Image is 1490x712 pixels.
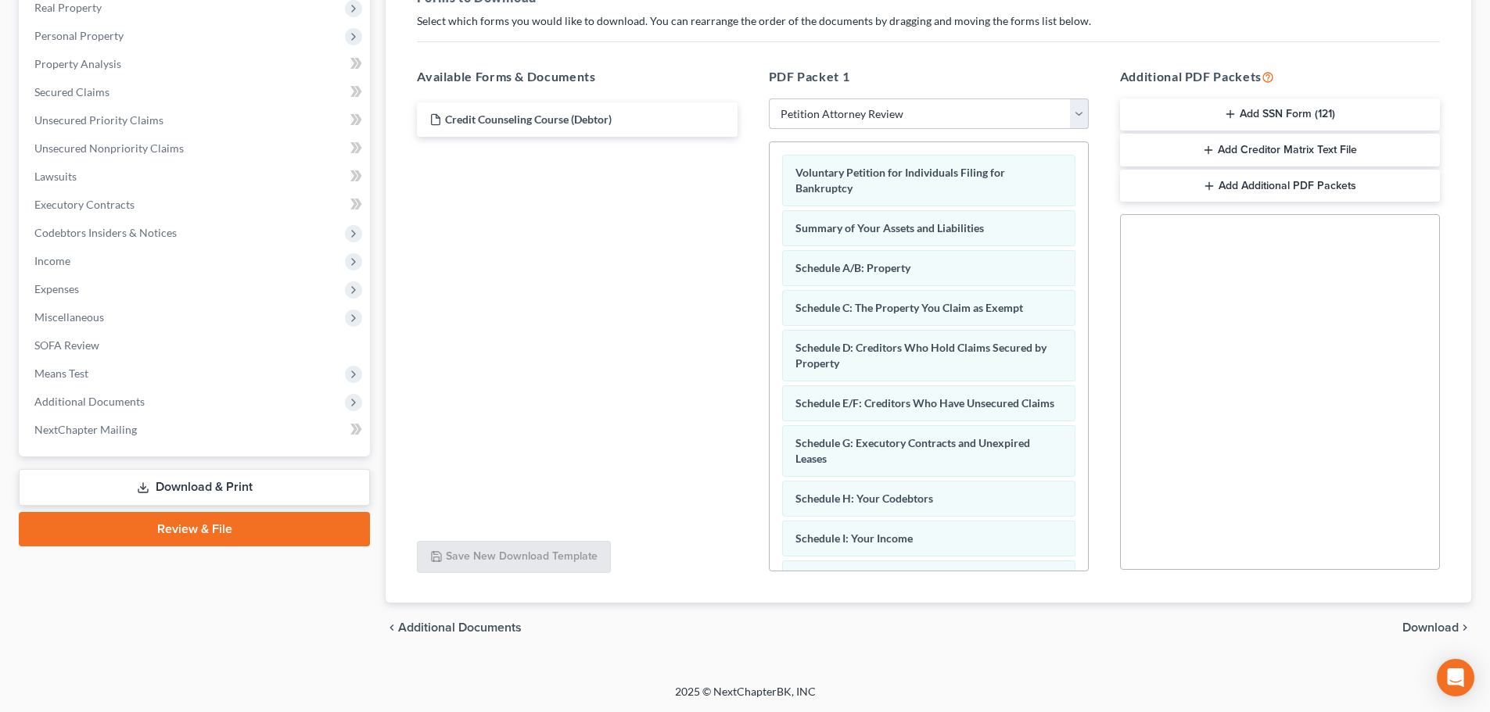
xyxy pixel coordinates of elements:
[417,541,611,574] button: Save New Download Template
[34,57,121,70] span: Property Analysis
[34,113,163,127] span: Unsecured Priority Claims
[22,78,370,106] a: Secured Claims
[445,113,612,126] span: Credit Counseling Course (Debtor)
[795,531,913,545] span: Schedule I: Your Income
[22,163,370,191] a: Lawsuits
[386,621,522,634] a: chevron_left Additional Documents
[1120,134,1440,166] button: Add Creditor Matrix Text File
[22,331,370,360] a: SOFA Review
[300,684,1191,712] div: 2025 © NextChapterBK, INC
[795,436,1030,465] span: Schedule G: Executory Contracts and Unexpired Leases
[795,341,1047,370] span: Schedule D: Creditors Who Hold Claims Secured by Property
[34,170,77,183] span: Lawsuits
[1459,621,1471,634] i: chevron_right
[34,310,104,324] span: Miscellaneous
[386,621,398,634] i: chevron_left
[1402,621,1471,634] button: Download chevron_right
[34,198,135,211] span: Executory Contracts
[1120,67,1440,86] h5: Additional PDF Packets
[22,191,370,219] a: Executory Contracts
[398,621,522,634] span: Additional Documents
[34,395,145,408] span: Additional Documents
[795,492,933,505] span: Schedule H: Your Codebtors
[1437,659,1474,696] div: Open Intercom Messenger
[34,367,88,380] span: Means Test
[417,67,737,86] h5: Available Forms & Documents
[795,396,1054,410] span: Schedule E/F: Creditors Who Have Unsecured Claims
[34,282,79,295] span: Expenses
[1120,98,1440,131] button: Add SSN Form (121)
[22,134,370,163] a: Unsecured Nonpriority Claims
[19,512,370,546] a: Review & File
[34,423,137,436] span: NextChapter Mailing
[795,301,1023,314] span: Schedule C: The Property You Claim as Exempt
[22,106,370,134] a: Unsecured Priority Claims
[34,141,184,155] span: Unsecured Nonpriority Claims
[1402,621,1459,634] span: Download
[34,338,99,352] span: SOFA Review
[1120,170,1440,202] button: Add Additional PDF Packets
[34,254,70,267] span: Income
[19,469,370,506] a: Download & Print
[34,226,177,239] span: Codebtors Insiders & Notices
[34,85,110,98] span: Secured Claims
[769,67,1089,86] h5: PDF Packet 1
[34,29,124,42] span: Personal Property
[22,416,370,444] a: NextChapter Mailing
[795,221,984,234] span: Summary of Your Assets and Liabilities
[795,166,1005,195] span: Voluntary Petition for Individuals Filing for Bankruptcy
[417,13,1440,29] p: Select which forms you would like to download. You can rearrange the order of the documents by dr...
[795,261,910,274] span: Schedule A/B: Property
[34,1,102,14] span: Real Property
[22,50,370,78] a: Property Analysis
